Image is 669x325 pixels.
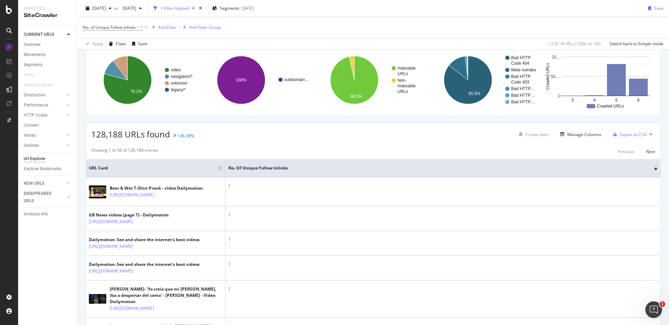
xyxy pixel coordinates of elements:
[24,122,39,129] div: Content
[567,132,601,137] div: Manage Columns
[180,23,221,32] button: Add Filter Group
[646,147,655,156] button: Next
[24,142,39,149] div: Outlinks
[24,142,65,149] a: Outlinks
[89,165,217,171] span: URL Card
[24,180,65,187] a: NEW URLS
[171,68,181,72] text: video
[511,55,531,60] text: Bad HTTP
[114,5,120,11] span: vs
[432,50,542,110] div: A chart.
[654,5,663,11] div: Save
[24,6,71,11] div: Analytics
[615,98,618,103] text: 5
[24,11,71,19] div: SiteCrawler
[660,301,665,307] span: 1
[609,41,663,47] div: Switch back to Simple mode
[120,3,145,14] button: [DATE]
[151,3,198,14] button: 1 Filter Applied
[398,89,408,94] text: URLs
[645,3,663,14] button: Save
[91,128,170,140] span: 128,188 URLs found
[89,243,133,250] a: [URL][DOMAIN_NAME]
[24,92,65,99] a: Distribution
[607,38,663,49] button: Switch back to Simple mode
[545,50,655,110] svg: A chart.
[236,78,246,82] text: 100%
[24,41,40,48] div: Overview
[24,51,46,58] div: Movements
[116,41,126,47] div: Clear
[171,74,193,79] text: navigation/*
[89,268,133,275] a: [URL][DOMAIN_NAME]
[89,185,106,199] img: main image
[24,61,43,69] div: Segments
[593,98,596,103] text: 4
[228,261,658,268] div: 1
[110,185,203,191] div: Beer & Wet T-Shirt Prank - video Dailymotion
[241,5,254,11] div: [DATE]
[110,286,222,305] div: [PERSON_NAME]- 'Yo creía que mi [PERSON_NAME], iba a despertar del coma' - [PERSON_NAME] - Vídeo ...
[557,130,601,138] button: Manage Columns
[24,122,72,129] a: Content
[89,218,133,225] a: [URL][DOMAIN_NAME]
[24,112,65,119] a: HTTP Codes
[618,149,635,154] div: Previous
[645,301,662,318] iframe: Intercom live chat
[24,190,65,205] a: DISAPPEARED URLS
[83,3,114,14] button: [DATE]
[129,38,147,49] button: Save
[228,183,658,189] div: 1
[618,147,635,156] button: Previous
[158,24,177,30] div: Add Filter
[177,133,194,139] div: +26.39%
[398,71,408,76] text: URLs
[284,77,309,82] text: subdomain…
[189,24,221,30] div: Add Filter Group
[120,5,136,11] span: 2025 Aug. 21st
[24,155,45,162] div: Url Explorer
[110,305,154,312] a: [URL][DOMAIN_NAME]
[92,41,103,47] div: Apply
[620,132,647,137] div: Export as CSV
[24,165,61,173] div: Explorer Bookmarks
[546,63,551,90] text: Crawled URLs
[89,237,200,243] div: Dailymotion: See and share the internet's best videos
[511,86,535,91] text: Bad HTTP…
[637,98,640,103] text: 6
[228,237,658,243] div: 1
[516,129,549,140] button: Create alert
[511,74,531,79] text: Bad HTTP
[24,41,72,48] a: Overview
[398,78,407,83] text: Non-
[24,81,60,89] a: Search Engines
[228,212,658,218] div: 1
[198,5,203,12] div: times
[511,68,536,72] text: Meta noindex
[469,91,480,96] text: 85.5%
[140,23,143,32] span: 1
[89,261,200,268] div: Dailymotion: See and share the internet's best videos
[24,102,48,109] div: Performance
[398,66,416,71] text: Indexable
[24,132,36,139] div: Inlinks
[160,5,189,11] div: 1 Filter Applied
[83,24,136,30] span: No. of Unique Follow Inlinks
[318,50,428,110] svg: A chart.
[24,211,72,218] a: Analysis Info
[89,212,169,218] div: GB News videos (page 7) - Dailymotion
[228,165,644,171] span: No. of Unique Follow Inlinks
[138,41,147,47] div: Save
[549,41,601,47] div: 12.81 % URLs ( 128K on 1M )
[228,286,658,292] div: 1
[106,38,126,49] button: Clear
[24,71,34,79] div: Visits
[91,50,201,110] svg: A chart.
[559,94,561,98] text: 0
[110,191,154,198] a: [URL][DOMAIN_NAME]
[205,50,315,110] div: A chart.
[511,61,529,66] text: Code 404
